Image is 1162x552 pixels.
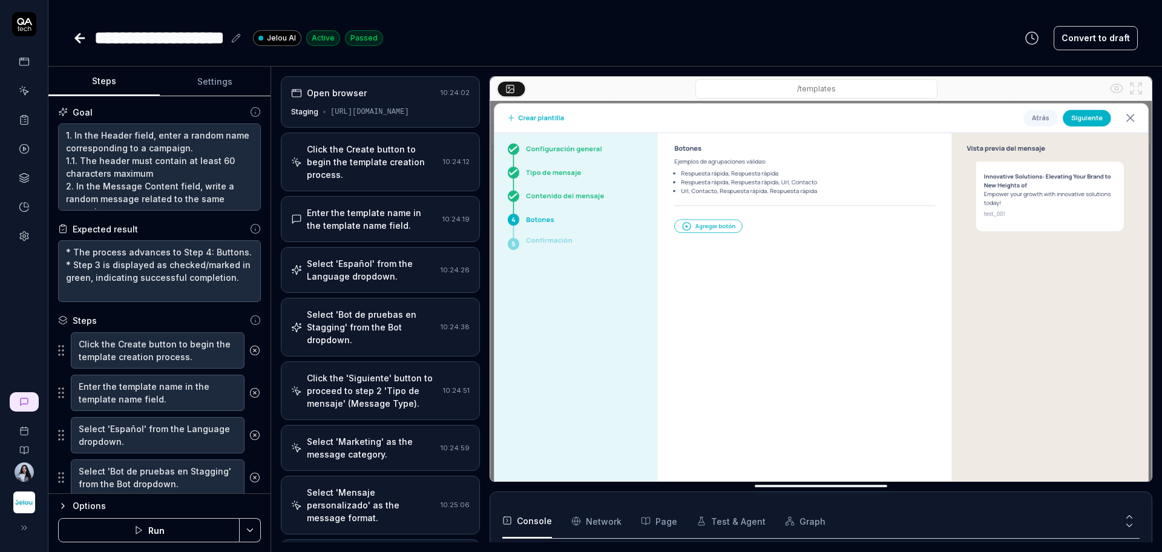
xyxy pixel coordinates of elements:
button: Test & Agent [697,504,766,538]
button: Open in full screen [1126,79,1146,98]
div: Passed [345,30,383,46]
button: Network [571,504,622,538]
time: 10:24:38 [441,323,470,331]
button: Options [58,499,261,513]
div: Staging [291,107,318,117]
a: Book a call with us [5,416,43,436]
div: Suggestions [58,459,261,496]
img: Jelou AI Logo [13,491,35,513]
button: Settings [160,67,271,96]
img: Screenshot [490,101,1152,514]
button: Remove step [245,465,265,490]
button: Remove step [245,338,265,363]
button: Run [58,518,240,542]
a: Documentation [5,436,43,455]
button: Page [641,504,677,538]
div: Suggestions [58,416,261,454]
time: 10:24:26 [441,266,470,274]
button: View version history [1017,26,1046,50]
time: 10:24:02 [441,88,470,97]
img: d3b8c0a4-b2ec-4016-942c-38cd9e66fe47.jpg [15,462,34,482]
div: Steps [73,314,97,327]
div: Goal [73,106,93,119]
time: 10:24:59 [441,444,470,452]
div: Select 'Español' from the Language dropdown. [307,257,436,283]
button: Graph [785,504,826,538]
div: Select 'Mensaje personalizado' as the message format. [307,486,436,524]
div: Suggestions [58,332,261,369]
button: Show all interative elements [1107,79,1126,98]
div: Click the Create button to begin the template creation process. [307,143,438,181]
button: Console [502,504,552,538]
div: Suggestions [58,374,261,412]
div: Expected result [73,223,138,235]
div: Select 'Bot de pruebas en Stagging' from the Bot dropdown. [307,308,436,346]
button: Steps [48,67,160,96]
div: Options [73,499,261,513]
time: 10:24:12 [443,157,470,166]
div: [URL][DOMAIN_NAME] [330,107,409,117]
div: Select 'Marketing' as the message category. [307,435,436,461]
button: Jelou AI Logo [5,482,43,516]
time: 10:24:19 [442,215,470,223]
div: Open browser [307,87,367,99]
div: Active [306,30,340,46]
div: Click the 'Siguiente' button to proceed to step 2 'Tipo de mensaje' (Message Type). [307,372,438,410]
button: Remove step [245,423,265,447]
button: Convert to draft [1054,26,1138,50]
a: New conversation [10,392,39,412]
button: Remove step [245,381,265,405]
time: 10:24:51 [443,386,470,395]
time: 10:25:06 [441,501,470,509]
div: Enter the template name in the template name field. [307,206,438,232]
a: Jelou AI [253,30,301,46]
span: Jelou AI [267,33,296,44]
